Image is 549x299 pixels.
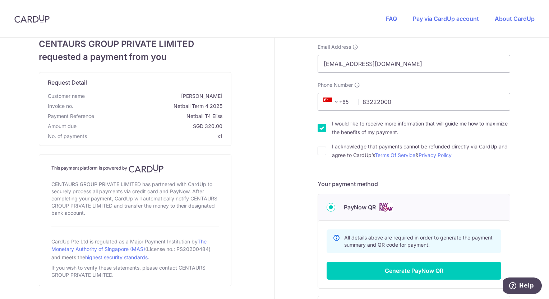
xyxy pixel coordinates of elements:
[217,133,222,139] span: x1
[51,236,219,263] div: CardUp Pte Ltd is regulated as a Major Payment Institution by (License no.: PS20200484) and meets...
[88,92,222,100] span: [PERSON_NAME]
[344,234,493,248] span: All details above are required in order to generate the payment summary and QR code for payment.
[413,15,479,22] a: Pay via CardUp account
[14,14,50,23] img: CardUp
[76,103,222,110] span: Netball Term 4 2025
[79,123,222,130] span: SGD 320.00
[48,79,87,86] span: translation missing: en.request_detail
[323,98,341,106] span: +65
[48,113,94,119] span: translation missing: en.payment_reference
[39,51,231,63] span: requested a payment from you
[318,180,510,188] h5: Your payment method
[344,203,376,212] span: PayNow QR
[48,103,73,110] span: Invoice no.
[318,81,353,89] span: Phone Number
[375,152,415,158] a: Terms Of Service
[318,55,510,73] input: Email address
[332,142,510,160] label: I acknowledge that payments cannot be refunded directly via CardUp and agree to CardUp’s &
[495,15,535,22] a: About CardUp
[48,133,87,140] span: No. of payments
[48,123,77,130] span: Amount due
[129,164,164,173] img: CardUp
[327,262,501,280] button: Generate PayNow QR
[51,263,219,280] div: If you wish to verify these statements, please contact CENTAURS GROUP PRIVATE LIMITED.
[321,98,354,106] span: +65
[48,92,85,100] span: Customer name
[85,254,148,260] a: highest security standards
[51,164,219,173] h4: This payment platform is powered by
[503,277,542,295] iframe: Opens a widget where you can find more information
[419,152,452,158] a: Privacy Policy
[97,113,222,120] span: Netball T4 Eliss
[327,203,501,212] div: PayNow QR Cards logo
[51,179,219,218] div: CENTAURS GROUP PRIVATE LIMITED has partnered with CardUp to securely process all payments via cre...
[379,203,393,212] img: Cards logo
[386,15,397,22] a: FAQ
[332,119,510,137] label: I would like to receive more information that will guide me how to maximize the benefits of my pa...
[39,38,231,51] span: CENTAURS GROUP PRIVATE LIMITED
[318,43,351,51] span: Email Address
